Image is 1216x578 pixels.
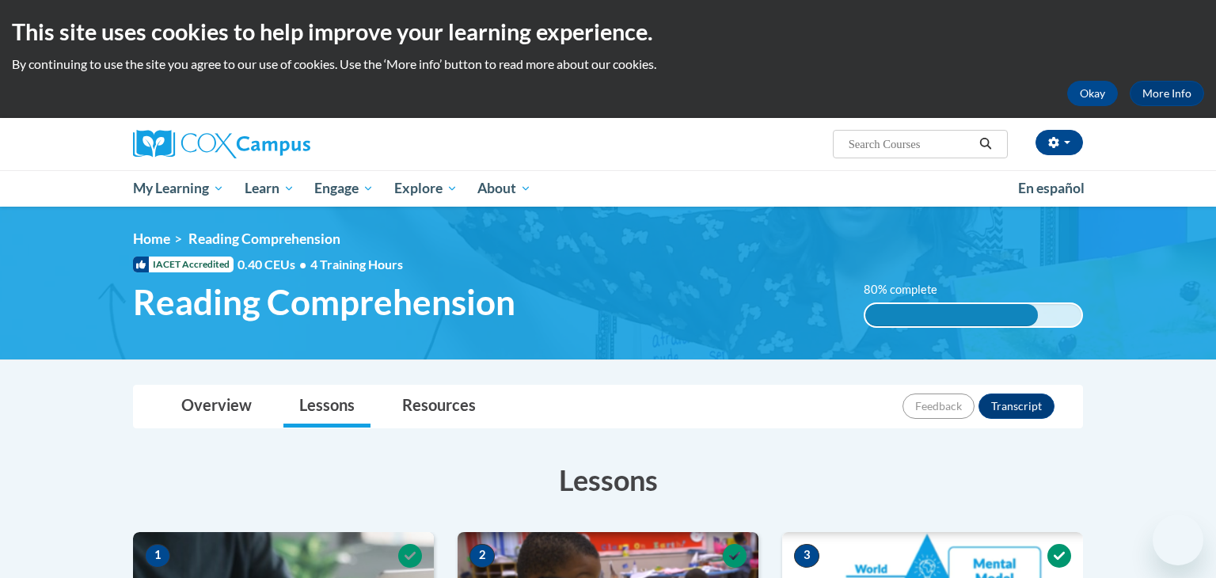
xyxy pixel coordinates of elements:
span: 4 Training Hours [310,257,403,272]
h3: Lessons [133,460,1083,500]
button: Account Settings [1035,130,1083,155]
a: Lessons [283,386,370,428]
span: About [477,179,531,198]
span: Reading Comprehension [133,281,515,323]
a: About [468,170,542,207]
span: En español [1018,180,1085,196]
div: Main menu [109,170,1107,207]
a: En español [1008,172,1095,205]
span: IACET Accredited [133,257,234,272]
span: Explore [394,179,458,198]
button: Okay [1067,81,1118,106]
iframe: Button to launch messaging window [1153,515,1203,565]
button: Transcript [978,394,1054,419]
span: 2 [469,544,495,568]
a: Explore [384,170,468,207]
a: My Learning [123,170,234,207]
span: 0.40 CEUs [237,256,310,273]
button: Search [974,135,997,154]
span: Engage [314,179,374,198]
span: Reading Comprehension [188,230,340,247]
span: 1 [145,544,170,568]
span: 3 [794,544,819,568]
span: • [299,257,306,272]
div: 80% complete [865,304,1039,326]
span: My Learning [133,179,224,198]
button: Feedback [902,394,975,419]
p: By continuing to use the site you agree to our use of cookies. Use the ‘More info’ button to read... [12,55,1204,73]
a: Overview [165,386,268,428]
span: Learn [245,179,294,198]
label: 80% complete [864,281,955,299]
a: Home [133,230,170,247]
img: Cox Campus [133,130,310,158]
a: Learn [234,170,305,207]
h2: This site uses cookies to help improve your learning experience. [12,16,1204,48]
a: Engage [304,170,384,207]
a: Cox Campus [133,130,434,158]
a: Resources [386,386,492,428]
a: More Info [1130,81,1204,106]
input: Search Courses [847,135,974,154]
